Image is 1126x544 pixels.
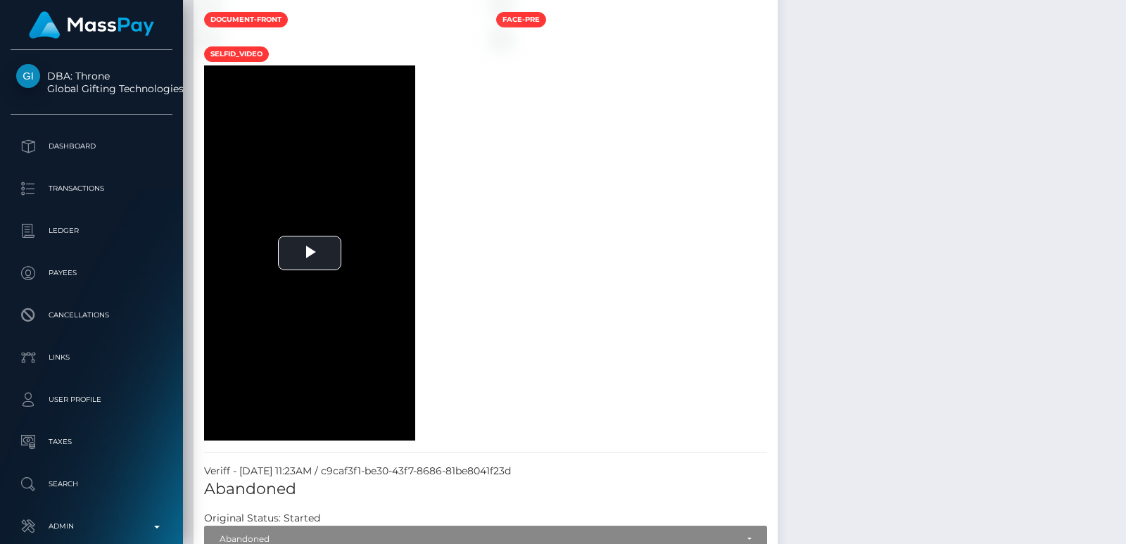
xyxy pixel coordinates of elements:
span: document-front [204,12,288,27]
img: 3aaa395f-c62c-42a9-9d2b-cbbc29c15b85 [204,33,215,44]
p: Cancellations [16,305,167,326]
div: Video Player [204,65,415,441]
button: Play Video [278,236,341,270]
a: Transactions [11,171,172,206]
a: Ledger [11,213,172,248]
a: Cancellations [11,298,172,333]
a: Search [11,467,172,502]
a: Dashboard [11,129,172,164]
p: User Profile [16,389,167,410]
p: Payees [16,262,167,284]
div: Veriff - [DATE] 11:23AM / c9caf3f1-be30-43f7-8686-81be8041f23d [194,464,778,479]
span: selfid_video [204,46,269,62]
a: Links [11,340,172,375]
img: MassPay Logo [29,11,154,39]
a: Taxes [11,424,172,460]
img: e91649e6-9f60-4375-92db-92556f19f0c5 [496,33,507,44]
p: Transactions [16,178,167,199]
p: Ledger [16,220,167,241]
p: Dashboard [16,136,167,157]
a: User Profile [11,382,172,417]
p: Search [16,474,167,495]
a: Admin [11,509,172,544]
a: Payees [11,255,172,291]
span: face-pre [496,12,546,27]
h5: Abandoned [204,479,767,500]
img: Global Gifting Technologies Inc [16,64,40,88]
p: Admin [16,516,167,537]
span: DBA: Throne Global Gifting Technologies Inc [11,70,172,95]
p: Links [16,347,167,368]
h7: Original Status: Started [204,512,320,524]
p: Taxes [16,431,167,453]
